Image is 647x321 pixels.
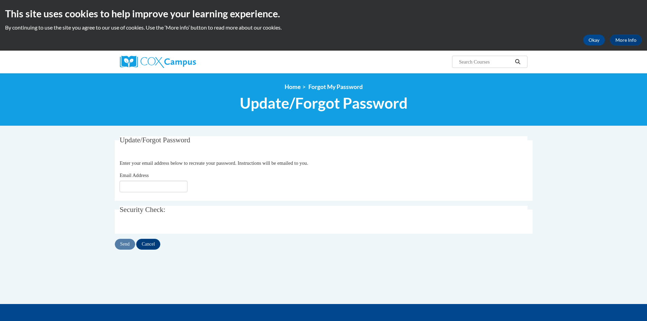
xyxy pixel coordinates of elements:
[610,35,642,46] a: More Info
[308,83,363,90] span: Forgot My Password
[5,24,642,31] p: By continuing to use the site you agree to our use of cookies. Use the ‘More info’ button to read...
[120,136,190,144] span: Update/Forgot Password
[120,56,196,68] img: Cox Campus
[120,181,187,192] input: Email
[513,58,523,66] button: Search
[240,94,408,112] span: Update/Forgot Password
[120,173,149,178] span: Email Address
[120,160,308,166] span: Enter your email address below to recreate your password. Instructions will be emailed to you.
[136,239,160,250] input: Cancel
[120,56,249,68] a: Cox Campus
[583,35,605,46] button: Okay
[458,58,513,66] input: Search Courses
[285,83,301,90] a: Home
[5,7,642,20] h2: This site uses cookies to help improve your learning experience.
[120,206,165,214] span: Security Check:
